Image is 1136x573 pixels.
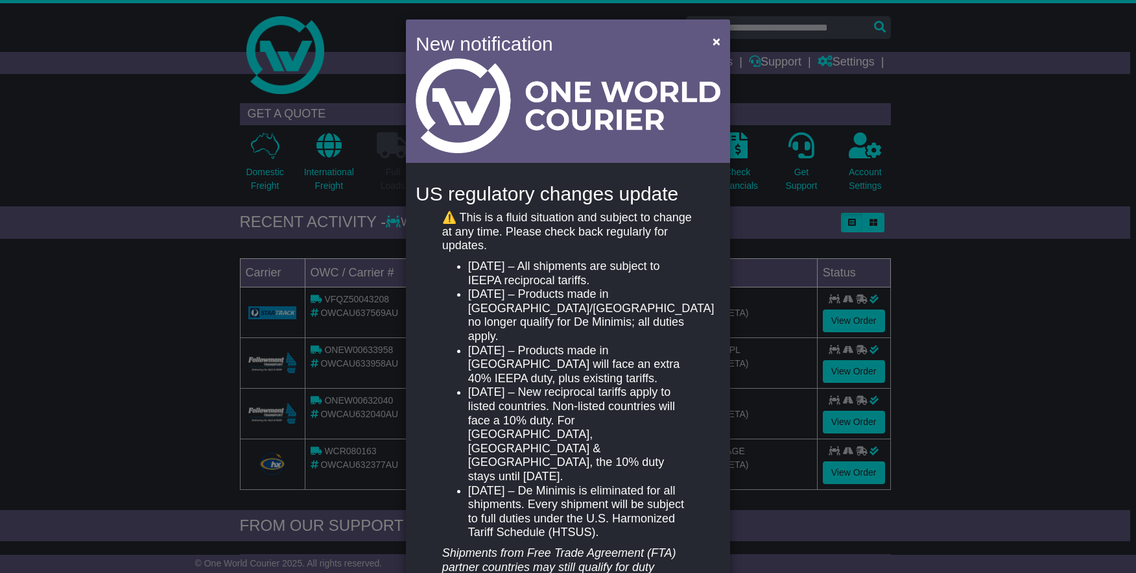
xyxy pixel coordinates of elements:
h4: New notification [416,29,694,58]
li: [DATE] – All shipments are subject to IEEPA reciprocal tariffs. [468,260,694,287]
li: [DATE] – Products made in [GEOGRAPHIC_DATA]/[GEOGRAPHIC_DATA] no longer qualify for De Minimis; a... [468,287,694,343]
li: [DATE] – New reciprocal tariffs apply to listed countries. Non-listed countries will face a 10% d... [468,385,694,483]
img: Light [416,58,720,153]
p: ⚠️ This is a fluid situation and subject to change at any time. Please check back regularly for u... [442,211,694,253]
h4: US regulatory changes update [416,183,720,204]
li: [DATE] – De Minimis is eliminated for all shipments. Every shipment will be subject to full dutie... [468,484,694,540]
button: Close [706,28,727,55]
span: × [713,34,720,49]
li: [DATE] – Products made in [GEOGRAPHIC_DATA] will face an extra 40% IEEPA duty, plus existing tari... [468,344,694,386]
